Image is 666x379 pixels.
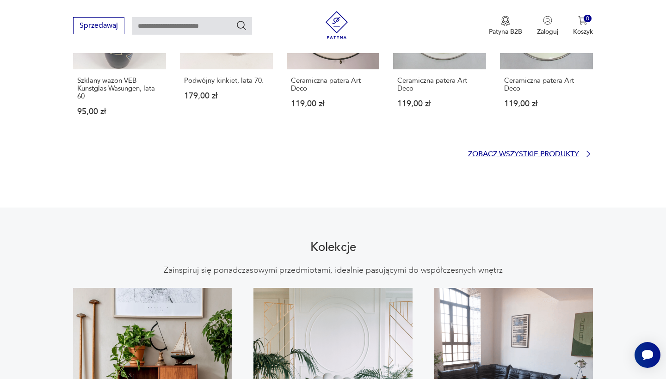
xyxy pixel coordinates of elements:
[73,17,124,34] button: Sprzedawaj
[77,77,162,100] p: Szklany wazon VEB Kunstglas Wasungen, lata 60
[397,77,482,92] p: Ceramiczna patera Art Deco
[77,108,162,116] p: 95,00 zł
[323,11,351,39] img: Patyna - sklep z meblami i dekoracjami vintage
[468,149,593,159] a: Zobacz wszystkie produkty
[236,20,247,31] button: Szukaj
[584,15,592,23] div: 0
[573,16,593,36] button: 0Koszyk
[489,27,522,36] p: Patyna B2B
[504,77,589,92] p: Ceramiczna patera Art Deco
[184,77,269,85] p: Podwójny kinkiet, lata 70.
[489,16,522,36] button: Patyna B2B
[635,342,660,368] iframe: Smartsupp widget button
[73,23,124,30] a: Sprzedawaj
[489,16,522,36] a: Ikona medaluPatyna B2B
[504,100,589,108] p: 119,00 zł
[397,100,482,108] p: 119,00 zł
[291,100,376,108] p: 119,00 zł
[537,27,558,36] p: Zaloguj
[291,77,376,92] p: Ceramiczna patera Art Deco
[537,16,558,36] button: Zaloguj
[573,27,593,36] p: Koszyk
[468,151,579,157] p: Zobacz wszystkie produkty
[310,242,356,253] h2: Kolekcje
[543,16,552,25] img: Ikonka użytkownika
[184,92,269,100] p: 179,00 zł
[501,16,510,26] img: Ikona medalu
[578,16,587,25] img: Ikona koszyka
[164,265,503,276] p: Zainspiruj się ponadczasowymi przedmiotami, idealnie pasującymi do współczesnych wnętrz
